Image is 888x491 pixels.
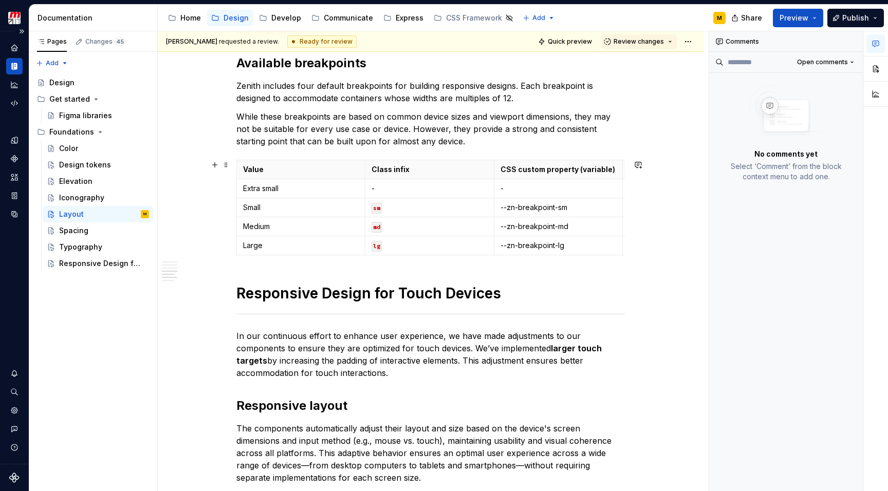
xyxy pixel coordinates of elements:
[49,94,90,104] div: Get started
[49,127,94,137] div: Foundations
[49,78,75,88] div: Design
[792,55,859,69] button: Open comments
[166,37,279,46] span: requested a review.
[236,80,625,104] p: Zenith includes four default breakpoints for building responsive designs. Each breakpoint is desi...
[6,365,23,382] button: Notifications
[842,13,869,23] span: Publish
[372,183,487,194] p: -
[6,95,23,111] a: Code automation
[6,384,23,400] button: Search ⌘K
[9,473,20,483] svg: Supernova Logo
[6,40,23,56] a: Home
[33,91,153,107] div: Get started
[754,149,818,159] p: No comments yet
[379,10,428,26] a: Express
[59,143,78,154] div: Color
[115,37,125,46] span: 45
[430,10,517,26] a: CSS Framework
[520,11,558,25] button: Add
[6,77,23,93] a: Analytics
[59,242,102,252] div: Typography
[532,14,545,22] span: Add
[43,173,153,190] a: Elevation
[43,206,153,222] a: LayoutM
[236,330,625,379] p: In our continuous effort to enhance user experience, we have made adjustments to our components t...
[207,10,253,26] a: Design
[59,225,88,236] div: Spacing
[6,169,23,185] a: Assets
[38,13,153,23] div: Documentation
[372,164,487,175] p: Class infix
[164,10,205,26] a: Home
[6,402,23,419] a: Settings
[180,13,201,23] div: Home
[501,202,616,213] p: --zn-breakpoint-sm
[741,13,762,23] span: Share
[6,58,23,74] a: Documentation
[726,9,769,27] button: Share
[243,183,359,194] p: Extra small
[59,193,104,203] div: Iconography
[33,74,153,272] div: Page tree
[33,74,153,91] a: Design
[43,239,153,255] a: Typography
[446,13,502,23] div: CSS Framework
[243,164,359,175] p: Value
[6,187,23,204] a: Storybook stories
[43,190,153,206] a: Iconography
[43,157,153,173] a: Design tokens
[33,56,71,70] button: Add
[287,35,357,48] div: Ready for review
[6,206,23,222] a: Data sources
[773,9,823,27] button: Preview
[6,132,23,148] a: Design tokens
[307,10,377,26] a: Communicate
[59,176,92,186] div: Elevation
[43,107,153,124] a: Figma libraries
[501,240,616,251] p: --zn-breakpoint-lg
[236,398,625,414] h2: Responsive layout
[85,37,125,46] div: Changes
[709,31,863,52] div: Comments
[243,202,359,213] p: Small
[372,241,382,252] code: lg
[614,37,664,46] span: Review changes
[827,9,884,27] button: Publish
[255,10,305,26] a: Develop
[43,255,153,272] a: Responsive Design for Touch Devices
[535,34,597,49] button: Quick preview
[372,222,382,233] code: md
[236,343,604,366] strong: larger touch targets
[721,161,850,182] p: Select ‘Comment’ from the block context menu to add one.
[271,13,301,23] div: Develop
[59,258,144,269] div: Responsive Design for Touch Devices
[166,37,217,45] span: [PERSON_NAME]
[6,150,23,167] a: Components
[717,14,722,22] div: M
[59,209,84,219] div: Layout
[548,37,592,46] span: Quick preview
[501,221,616,232] p: --zn-breakpoint-md
[601,34,677,49] button: Review changes
[236,284,625,303] h1: Responsive Design for Touch Devices
[501,183,616,194] p: -
[396,13,423,23] div: Express
[236,55,625,71] h2: Available breakpoints
[324,13,373,23] div: Communicate
[6,421,23,437] button: Contact support
[236,110,625,147] p: While these breakpoints are based on common device sizes and viewport dimensions, they may not be...
[164,8,517,28] div: Page tree
[243,221,359,232] p: Medium
[236,422,625,484] p: The components automatically adjust their layout and size based on the device's screen dimensions...
[372,203,382,214] code: sm
[14,24,29,39] button: Expand sidebar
